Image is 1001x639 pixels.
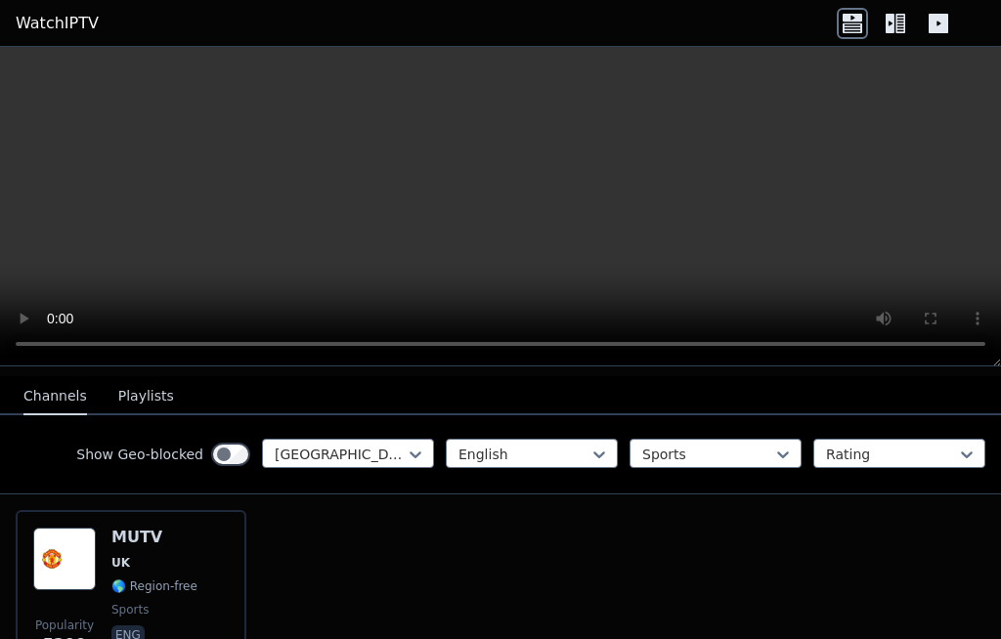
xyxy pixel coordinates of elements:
[111,578,197,594] span: 🌎 Region-free
[23,378,87,415] button: Channels
[76,445,203,464] label: Show Geo-blocked
[118,378,174,415] button: Playlists
[33,528,96,590] img: MUTV
[16,12,99,35] a: WatchIPTV
[111,602,149,618] span: sports
[111,555,130,571] span: UK
[111,528,197,547] h6: MUTV
[35,618,94,633] span: Popularity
